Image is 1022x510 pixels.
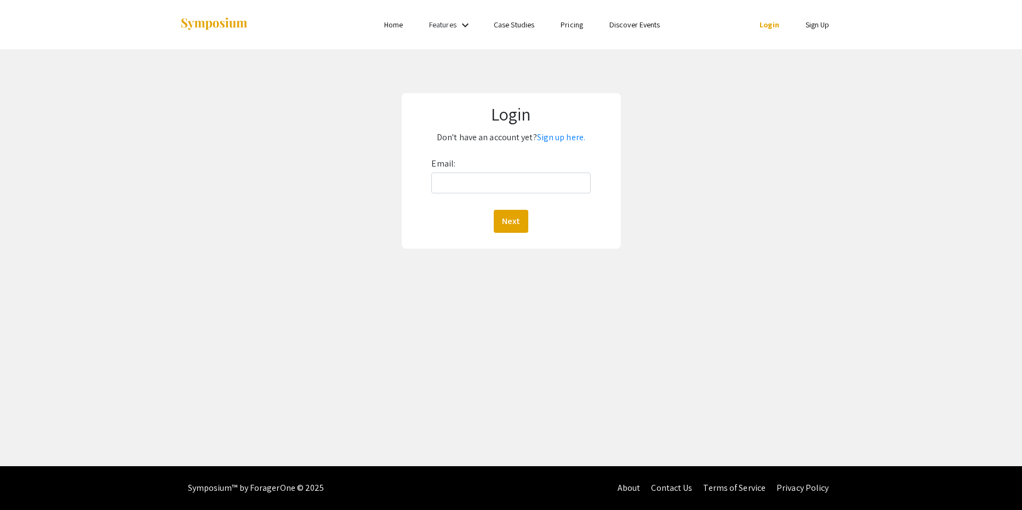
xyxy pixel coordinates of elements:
a: Terms of Service [703,482,766,494]
a: Home [384,20,403,30]
a: About [618,482,641,494]
a: Contact Us [651,482,692,494]
button: Next [494,210,528,233]
div: Symposium™ by ForagerOne © 2025 [188,466,324,510]
a: Sign Up [806,20,830,30]
h1: Login [412,104,610,124]
p: Don't have an account yet? [412,129,610,146]
a: Privacy Policy [777,482,829,494]
a: Sign up here. [537,131,585,143]
a: Case Studies [494,20,534,30]
a: Pricing [561,20,583,30]
img: Symposium by ForagerOne [180,17,248,32]
mat-icon: Expand Features list [459,19,472,32]
a: Login [760,20,779,30]
a: Discover Events [609,20,660,30]
label: Email: [431,155,455,173]
a: Features [429,20,456,30]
